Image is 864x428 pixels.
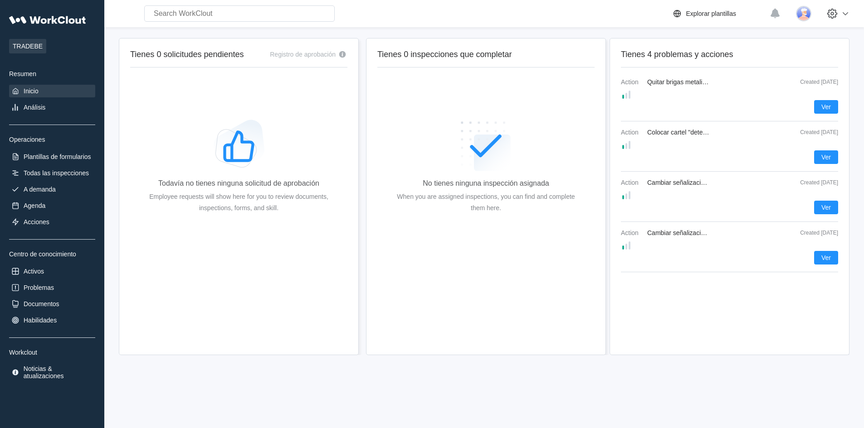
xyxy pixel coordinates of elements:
[9,298,95,310] a: Documentos
[814,201,838,214] button: Ver
[621,78,644,86] span: Action
[621,129,644,136] span: Action
[24,317,57,324] div: Habilidades
[24,104,45,111] div: Análisis
[796,6,811,21] img: user-3.png
[158,179,319,188] div: Todavía no tienes ninguna solicitud de aprobación
[24,284,54,291] div: Problemas
[621,229,644,236] span: Action
[377,49,595,60] h2: Tienes 0 inspecciones que completar
[9,265,95,278] a: Activos
[24,153,91,160] div: Plantillas de formularios
[130,49,244,60] h2: Tienes 0 solicitudes pendientes
[9,167,95,179] a: Todas las inspecciones
[793,79,838,85] div: Created [DATE]
[9,216,95,228] a: Acciones
[821,154,831,160] span: Ver
[647,78,766,86] span: Quitar brigas metalicas de mangueras HC
[24,169,89,177] div: Todas las inspecciones
[793,129,838,135] div: Created [DATE]
[821,255,831,261] span: Ver
[9,150,95,163] a: Plantillas de formularios
[793,230,838,236] div: Created [DATE]
[814,251,838,264] button: Ver
[9,314,95,327] a: Habilidades
[9,250,95,258] div: Centro de conocimiento
[821,204,831,211] span: Ver
[392,191,580,214] div: When you are assigned inspections, you can find and complete them here.
[24,268,44,275] div: Activos
[647,229,721,236] span: Cambiar señalización C21
[9,101,95,114] a: Análisis
[647,179,739,186] span: Cambiar señalización C21 y E11
[9,349,95,356] div: Workclout
[621,179,644,186] span: Action
[24,365,93,380] div: Noticias & atualizaciones
[270,51,336,58] div: Registro de aprobación
[9,85,95,97] a: Inicio
[145,191,333,214] div: Employee requests will show here for you to review documents, inspections, forms, and skill.
[24,186,56,193] div: A demanda
[24,218,49,226] div: Acciones
[647,129,732,136] span: Colocar cartel "detener motor"
[9,199,95,212] a: Agenda
[621,49,838,60] h2: Tienes 4 problemas y acciones
[9,281,95,294] a: Problemas
[686,10,737,17] div: Explorar plantillas
[793,179,838,186] div: Created [DATE]
[814,100,838,114] button: Ver
[24,202,45,209] div: Agenda
[24,87,39,95] div: Inicio
[144,5,335,22] input: Search WorkClout
[814,150,838,164] button: Ver
[24,300,59,308] div: Documentos
[9,363,95,381] a: Noticias & atualizaciones
[9,39,46,53] span: TRADEBE
[9,183,95,196] a: A demanda
[672,8,766,19] a: Explorar plantillas
[423,179,549,188] div: No tienes ninguna inspección asignada
[821,104,831,110] span: Ver
[9,136,95,143] div: Operaciones
[9,70,95,77] div: Resumen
